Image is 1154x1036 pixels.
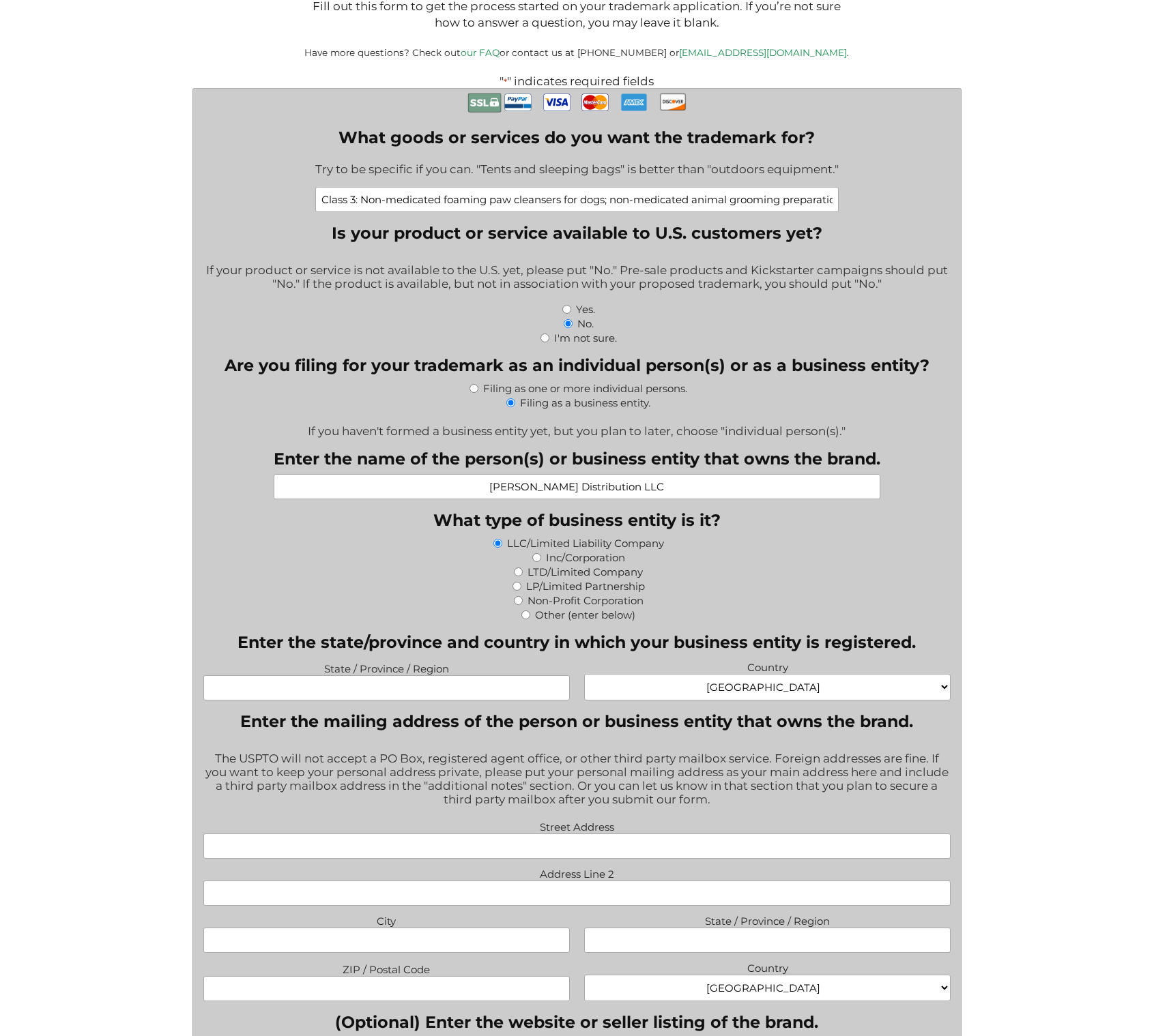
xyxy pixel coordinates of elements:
[504,89,532,116] img: PayPal
[576,303,595,316] label: Yes.
[315,153,839,187] div: Try to be specific if you can. "Tents and sleeping bags" is better than "outdoors equipment."
[203,817,950,833] label: Street Address
[304,47,849,58] small: Have more questions? Check out or contact us at [PHONE_NUMBER] or .
[274,449,880,469] label: Enter the name of the person(s) or business entity that owns the brand.
[554,331,617,344] label: I'm not sure.
[584,911,950,928] label: State / Province / Region
[203,743,950,817] div: The USPTO will not accept a PO Box, registered agent office, or other third party mailbox service...
[203,415,950,438] div: If you haven't formed a business entity yet, but you plan to later, choose "individual person(s)."
[274,474,880,499] input: Examples: Jean Doe, TechWorks, Jean Doe and John Dean, etc.
[528,594,644,607] label: Non-Profit Corporation
[679,47,847,58] a: [EMAIL_ADDRESS][DOMAIN_NAME]
[581,89,609,116] img: MasterCard
[620,89,648,115] img: AmEx
[543,89,571,116] img: Visa
[315,128,839,147] label: What goods or services do you want the trademark for?
[659,89,687,115] img: Discover
[577,317,594,330] label: No.
[528,565,643,578] label: LTD/Limited Company
[467,89,502,117] img: Secure Payment with SSL
[332,223,822,243] legend: Is your product or service available to U.S. customers yet?
[237,632,916,652] legend: Enter the state/province and country in which your business entity is registered.
[461,47,500,58] a: our FAQ
[150,74,1004,88] p: " " indicates required fields
[535,608,635,621] label: Other (enter below)
[203,659,569,675] label: State / Province / Region
[483,382,687,395] label: Filing as one or more individual persons.
[584,657,950,674] label: Country
[315,187,839,212] input: Examples: Pet leashes; Healthcare consulting; Web-based accounting software
[507,537,664,550] label: LLC/Limited Liability Company
[203,254,950,301] div: If your product or service is not available to the U.S. yet, please put "No." Pre-sale products a...
[203,960,569,976] label: ZIP / Postal Code
[225,355,929,375] legend: Are you filing for your trademark as an individual person(s) or as a business entity?
[433,510,721,530] legend: What type of business entity is it?
[240,711,913,731] legend: Enter the mailing address of the person or business entity that owns the brand.
[203,911,569,928] label: City
[203,864,950,880] label: Address Line 2
[546,551,625,564] label: Inc/Corporation
[520,396,650,409] label: Filing as a business entity.
[526,580,645,593] label: LP/Limited Partnership
[584,958,950,975] label: Country
[203,1012,950,1032] label: (Optional) Enter the website or seller listing of the brand.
